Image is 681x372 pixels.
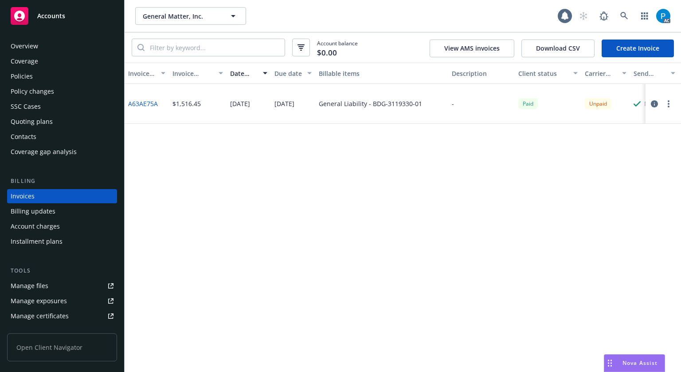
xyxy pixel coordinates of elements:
a: Installment plans [7,234,117,249]
div: $1,516.45 [172,99,201,108]
div: Manage certificates [11,309,69,323]
div: Description [452,69,511,78]
a: Accounts [7,4,117,28]
a: Account charges [7,219,117,233]
div: Overview [11,39,38,53]
div: Due date [274,69,302,78]
button: Send result [630,63,679,84]
button: Client status [515,63,581,84]
div: Invoice ID [128,69,156,78]
button: Download CSV [521,40,595,57]
a: Contacts [7,130,117,144]
input: Filter by keyword... [145,39,285,56]
a: Invoices [7,189,117,203]
a: Report a Bug [595,7,613,25]
a: Policies [7,69,117,83]
a: A63AE75A [128,99,158,108]
div: Manage files [11,279,48,293]
div: General Liability - BDG-3119330-01 [319,99,422,108]
a: Create Invoice [602,40,674,57]
svg: Search [137,44,145,51]
img: photo [656,9,670,23]
a: SSC Cases [7,99,117,114]
div: Date issued [230,69,258,78]
div: Client status [518,69,568,78]
span: Accounts [37,12,65,20]
button: View AMS invoices [430,40,514,57]
div: Unpaid [585,98,611,109]
button: Due date [271,63,315,84]
span: Nova Assist [622,359,658,367]
div: Invoice amount [172,69,213,78]
span: General Matter, Inc. [143,12,219,21]
a: Search [615,7,633,25]
div: Billing updates [11,204,55,218]
button: Invoice amount [169,63,227,84]
div: Drag to move [604,355,615,372]
span: Account balance [317,40,358,55]
a: Start snowing [575,7,592,25]
div: Billing [7,177,117,186]
div: SSC Cases [11,99,41,114]
div: Manage claims [11,324,55,338]
div: Send result [634,69,665,78]
div: Carrier status [585,69,617,78]
div: Paid [518,98,538,109]
div: Installment plans [11,234,63,249]
a: Policy changes [7,84,117,99]
div: Quoting plans [11,115,53,129]
div: Policy changes [11,84,54,99]
div: - [452,99,454,108]
a: Billing updates [7,204,117,218]
div: Tools [7,266,117,275]
div: Contacts [11,130,36,144]
a: Manage files [7,279,117,293]
span: $0.00 [317,47,337,59]
button: General Matter, Inc. [135,7,246,25]
button: Description [448,63,515,84]
a: Manage claims [7,324,117,338]
div: Coverage gap analysis [11,145,77,159]
button: Invoice ID [125,63,169,84]
a: Overview [7,39,117,53]
div: Coverage [11,54,38,68]
div: Invoices [11,189,35,203]
a: Manage certificates [7,309,117,323]
button: Date issued [227,63,271,84]
a: Manage exposures [7,294,117,308]
div: [DATE] [274,99,294,108]
a: Switch app [636,7,654,25]
span: Open Client Navigator [7,333,117,361]
button: Billable items [315,63,448,84]
div: Account charges [11,219,60,233]
a: Coverage [7,54,117,68]
div: Manage exposures [11,294,67,308]
div: Billable items [319,69,445,78]
div: [DATE] [230,99,250,108]
button: Carrier status [581,63,630,84]
a: Coverage gap analysis [7,145,117,159]
div: Policies [11,69,33,83]
a: Quoting plans [7,115,117,129]
button: Nova Assist [604,354,665,372]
